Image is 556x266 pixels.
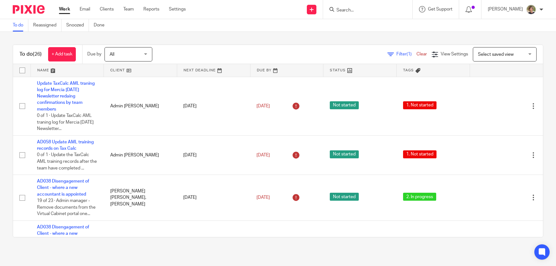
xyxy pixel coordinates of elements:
a: Email [80,6,90,12]
span: (1) [407,52,412,56]
h1: To do [19,51,42,58]
span: Not started [330,193,359,201]
span: Not started [330,101,359,109]
a: To do [13,19,28,32]
span: [DATE] [256,195,270,200]
span: Get Support [428,7,452,11]
a: + Add task [48,47,76,61]
img: Pixie [13,5,45,14]
a: Clients [100,6,114,12]
a: AD038 Disengagement of Client - where a new accountant is appointed [37,179,89,197]
a: Snoozed [66,19,89,32]
a: Clear [416,52,427,56]
span: View Settings [441,52,468,56]
input: Search [336,8,393,13]
a: Team [123,6,134,12]
a: Reassigned [33,19,61,32]
span: [DATE] [256,153,270,157]
a: Update TaxCalc AML traning log for Mercia [DATE] Newsletter redaing confirmations by team members [37,81,95,111]
span: Filter [396,52,416,56]
td: [DATE] [177,175,250,221]
a: Settings [169,6,186,12]
span: 0 of 1 · Update the TaxCalc AML training records after the team have completed ... [37,153,97,170]
span: Select saved view [478,52,514,57]
a: AD058 Update AML training records on Tax Calc [37,140,94,151]
img: High%20Res%20Andrew%20Price%20Accountants_Poppy%20Jakes%20photography-1142.jpg [526,4,536,15]
span: 19 of 23 · Admin manager - Remove documents from the Virtual Cabinet portal one... [37,198,96,216]
span: Not started [330,150,359,158]
span: All [110,52,114,57]
p: [PERSON_NAME] [488,6,523,12]
a: Reports [143,6,159,12]
td: [DATE] [177,135,250,175]
span: 1. Not started [403,101,437,109]
span: Tags [403,68,414,72]
td: [DATE] [177,77,250,135]
td: Admin [PERSON_NAME] [104,77,177,135]
a: Done [94,19,109,32]
a: Work [59,6,70,12]
span: 0 of 1 · Update TaxCalc AML traning log for Mercia [DATE] Newsletter... [37,113,94,131]
span: (26) [33,52,42,57]
a: AD038 Disengagement of Client - where a new accountant is appointed [37,225,89,242]
p: Due by [87,51,101,57]
span: 2. In progress [403,193,436,201]
span: [DATE] [256,104,270,108]
td: [PERSON_NAME] [PERSON_NAME], [PERSON_NAME] [104,175,177,221]
td: Admin [PERSON_NAME] [104,135,177,175]
span: 1. Not started [403,150,437,158]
